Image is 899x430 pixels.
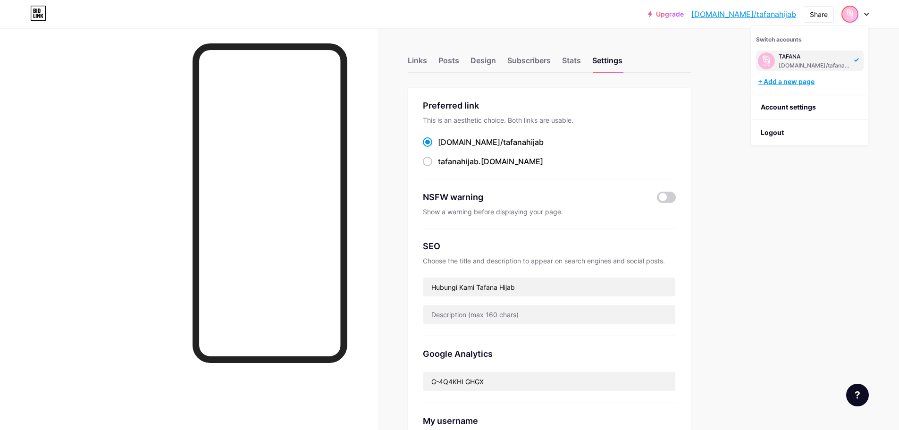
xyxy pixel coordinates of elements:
div: Posts [438,55,459,72]
span: tafanahijab [438,157,479,166]
div: NSFW warning [423,191,643,203]
a: [DOMAIN_NAME]/tafanahijab [691,8,796,20]
div: Design [471,55,496,72]
div: Google Analytics [423,347,676,360]
input: Title [423,278,675,296]
span: Switch accounts [756,36,802,43]
img: Tafana Collection [842,7,857,22]
div: Links [408,55,427,72]
a: Account settings [751,94,868,120]
div: Stats [562,55,581,72]
div: [DOMAIN_NAME]/ [438,136,544,148]
div: Choose the title and description to appear on search engines and social posts. [423,256,676,266]
div: TAFANA [779,53,851,60]
input: G-XXXXXXXXXX [423,372,675,391]
div: Show a warning before displaying your page. [423,207,676,217]
div: My username [423,414,676,427]
div: [DOMAIN_NAME]/tafanahijab [779,62,851,69]
span: tafanahijab [503,137,544,147]
div: Preferred link [423,99,676,112]
div: + Add a new page [758,77,864,86]
input: Description (max 160 chars) [423,305,675,324]
div: .[DOMAIN_NAME] [438,156,543,167]
div: Subscribers [507,55,551,72]
div: SEO [423,240,676,253]
div: Settings [592,55,622,72]
img: Tafana Collection [758,52,775,69]
li: Logout [751,120,868,145]
a: Upgrade [648,10,684,18]
div: This is an aesthetic choice. Both links are usable. [423,116,676,125]
div: Share [810,9,828,19]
